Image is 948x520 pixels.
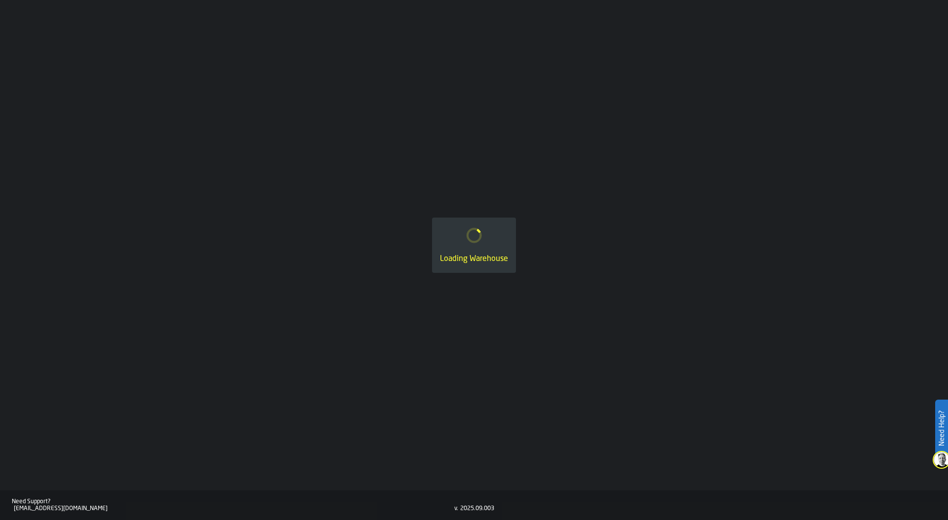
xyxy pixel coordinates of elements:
[460,505,494,512] div: 2025.09.003
[440,253,508,265] div: Loading Warehouse
[14,505,454,512] div: [EMAIL_ADDRESS][DOMAIN_NAME]
[12,498,454,512] a: Need Support?[EMAIL_ADDRESS][DOMAIN_NAME]
[12,498,454,505] div: Need Support?
[454,505,458,512] div: v.
[936,401,947,456] label: Need Help?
